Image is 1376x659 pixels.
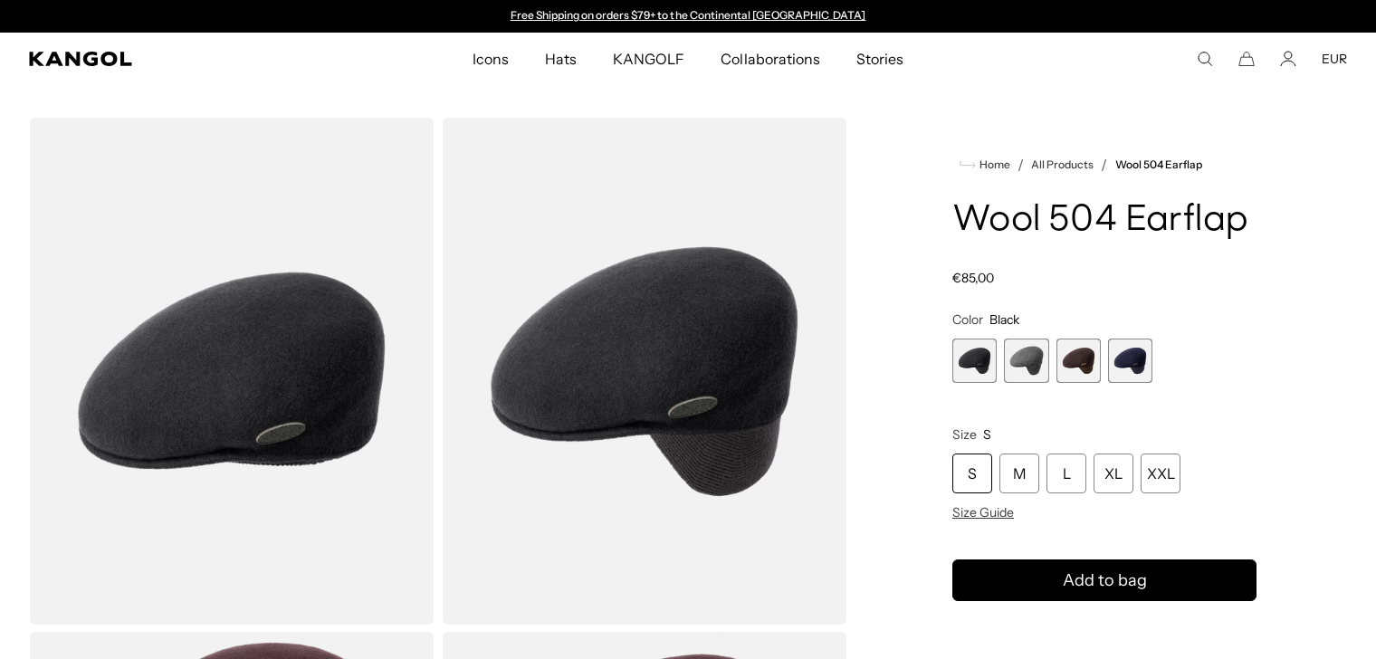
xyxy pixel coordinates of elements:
div: 4 of 4 [1108,339,1152,383]
div: Announcement [502,9,874,24]
span: Size Guide [952,504,1014,521]
a: Free Shipping on orders $79+ to the Continental [GEOGRAPHIC_DATA] [511,8,866,22]
a: Wool 504 Earflap [1115,158,1202,171]
button: EUR [1322,51,1347,67]
div: 1 of 4 [952,339,997,383]
div: S [952,454,992,493]
a: All Products [1031,158,1094,171]
li: / [1010,154,1024,176]
a: Icons [454,33,527,85]
a: Account [1280,51,1296,67]
summary: Search here [1197,51,1213,67]
a: Collaborations [702,33,837,85]
span: Home [976,158,1010,171]
div: 1 of 2 [502,9,874,24]
nav: breadcrumbs [952,154,1257,176]
div: 2 of 4 [1004,339,1048,383]
span: Collaborations [721,33,819,85]
li: / [1094,154,1107,176]
div: XXL [1141,454,1180,493]
span: €85,00 [952,270,994,286]
span: Add to bag [1063,568,1147,593]
span: Black [989,311,1019,328]
span: S [983,426,991,443]
label: Dark Flannel [1004,339,1048,383]
a: KANGOLF [595,33,702,85]
label: Espresso [1056,339,1101,383]
a: Home [960,157,1010,173]
span: Color [952,311,983,328]
a: Hats [527,33,595,85]
img: color-black [29,118,435,625]
button: Add to bag [952,559,1257,601]
a: Kangol [29,52,312,66]
img: color-black [442,118,847,625]
h1: Wool 504 Earflap [952,201,1257,241]
span: Hats [545,33,577,85]
slideshow-component: Announcement bar [502,9,874,24]
span: Icons [473,33,509,85]
div: L [1046,454,1086,493]
div: M [999,454,1039,493]
label: Navy [1108,339,1152,383]
button: Cart [1238,51,1255,67]
span: Stories [856,33,903,85]
span: KANGOLF [613,33,684,85]
div: XL [1094,454,1133,493]
div: 3 of 4 [1056,339,1101,383]
span: Size [952,426,977,443]
label: Black [952,339,997,383]
a: Stories [838,33,922,85]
